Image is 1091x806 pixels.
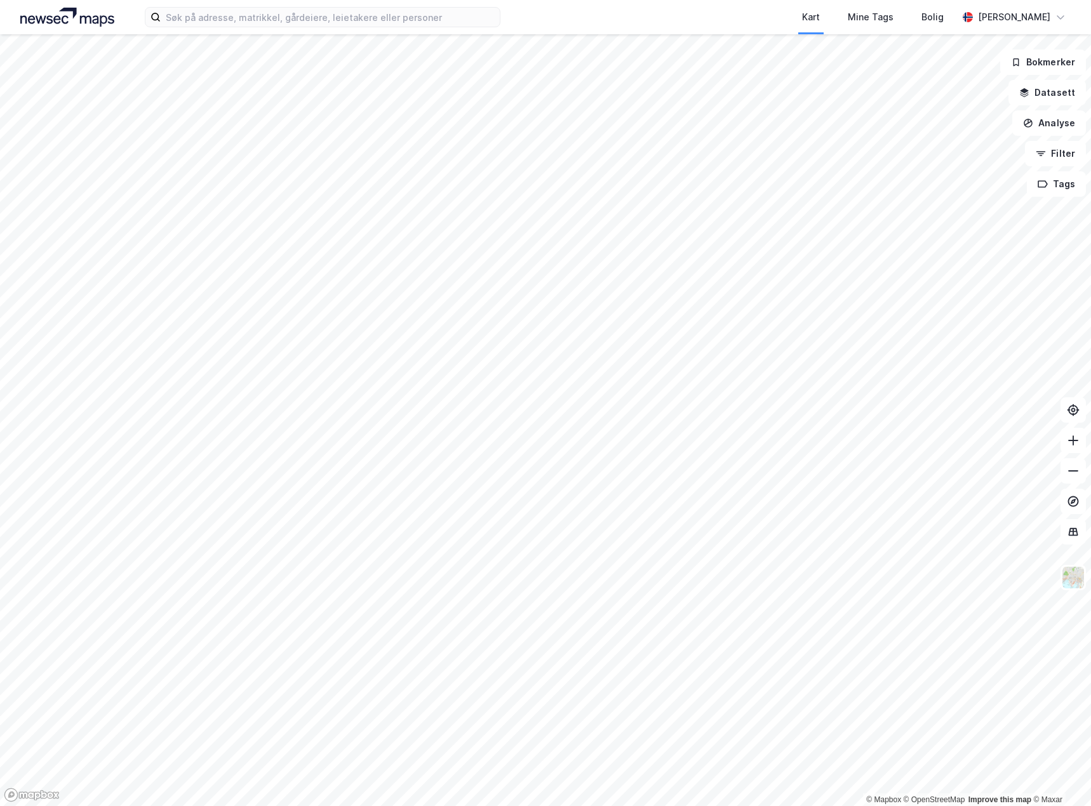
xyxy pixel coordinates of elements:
[848,10,894,25] div: Mine Tags
[866,795,901,804] a: Mapbox
[802,10,820,25] div: Kart
[904,795,965,804] a: OpenStreetMap
[968,795,1031,804] a: Improve this map
[161,8,500,27] input: Søk på adresse, matrikkel, gårdeiere, leietakere eller personer
[1033,795,1062,804] a: Maxar
[20,8,114,27] img: logo.a4113a55bc3d86da70a041830d287a7e.svg
[4,788,60,802] a: Mapbox homepage
[1027,171,1086,197] button: Tags
[921,10,944,25] div: Bolig
[1025,141,1086,166] button: Filter
[1061,565,1085,590] img: Z
[1000,50,1086,75] button: Bokmerker
[1008,80,1086,105] button: Datasett
[978,10,1050,25] div: [PERSON_NAME]
[1012,110,1086,136] button: Analyse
